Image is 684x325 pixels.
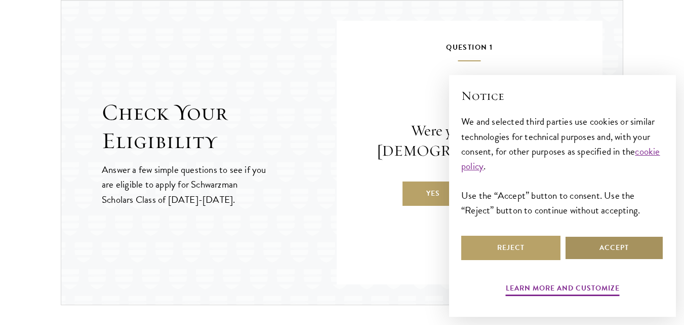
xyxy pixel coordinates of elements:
div: We and selected third parties use cookies or similar technologies for technical purposes and, wit... [461,114,664,217]
button: Accept [565,236,664,260]
button: Learn more and customize [506,282,620,298]
a: cookie policy [461,144,660,173]
p: Answer a few simple questions to see if you are eligible to apply for Schwarzman Scholars Class o... [102,162,267,206]
h2: Check Your Eligibility [102,98,337,155]
h2: Notice [461,87,664,104]
h5: Question 1 [367,41,573,61]
p: Were you born after [DEMOGRAPHIC_DATA]? [367,121,573,161]
button: Reject [461,236,560,260]
label: Yes [403,182,463,206]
